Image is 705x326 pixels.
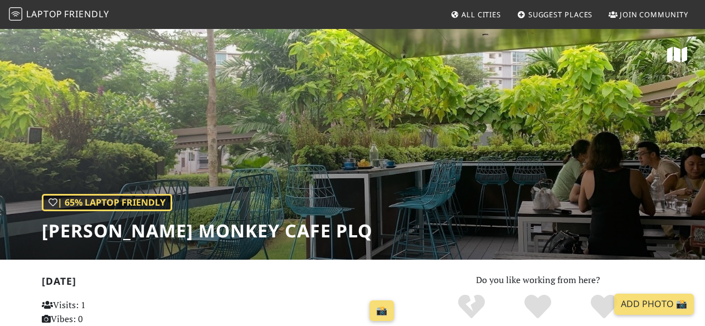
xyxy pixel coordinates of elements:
[26,8,62,20] span: Laptop
[528,9,593,20] span: Suggest Places
[571,293,637,321] div: Definitely!
[9,7,22,21] img: LaptopFriendly
[513,4,597,25] a: Suggest Places
[604,4,693,25] a: Join Community
[446,4,505,25] a: All Cities
[42,275,399,291] h2: [DATE]
[461,9,501,20] span: All Cities
[42,220,372,241] h1: [PERSON_NAME] Monkey Cafe PLQ
[412,273,664,288] p: Do you like working from here?
[42,194,172,212] div: | 65% Laptop Friendly
[439,293,505,321] div: No
[614,294,694,315] a: Add Photo 📸
[369,300,394,322] a: 📸
[64,8,109,20] span: Friendly
[620,9,688,20] span: Join Community
[9,5,109,25] a: LaptopFriendly LaptopFriendly
[505,293,571,321] div: Yes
